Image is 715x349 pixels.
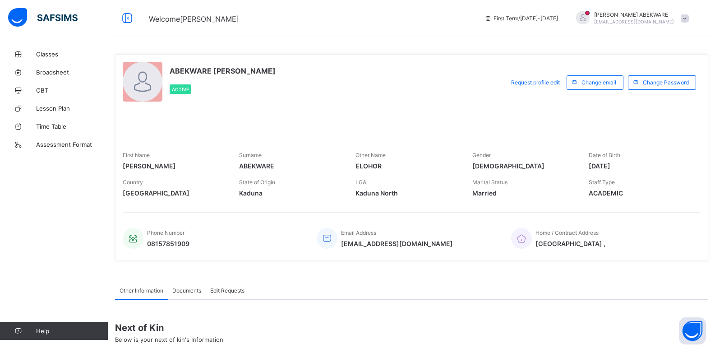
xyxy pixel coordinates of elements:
[36,123,108,130] span: Time Table
[36,51,108,58] span: Classes
[123,152,150,158] span: First Name
[679,317,706,344] button: Open asap
[36,87,108,94] span: CBT
[115,336,223,343] span: Below is your next of kin's Information
[123,179,143,186] span: Country
[535,240,605,247] span: [GEOGRAPHIC_DATA] ,
[149,14,239,23] span: Welcome [PERSON_NAME]
[36,105,108,112] span: Lesson Plan
[594,19,674,24] span: [EMAIL_ADDRESS][DOMAIN_NAME]
[210,287,244,294] span: Edit Requests
[355,152,386,158] span: Other Name
[589,152,620,158] span: Date of Birth
[239,162,342,170] span: ABEKWARE
[643,79,689,86] span: Change Password
[239,152,262,158] span: Surname
[589,162,692,170] span: [DATE]
[472,152,491,158] span: Gender
[170,66,276,75] span: ABEKWARE [PERSON_NAME]
[147,240,189,247] span: 08157851909
[567,11,693,26] div: MARYABEKWARE
[341,229,376,236] span: Email Address
[341,240,453,247] span: [EMAIL_ADDRESS][DOMAIN_NAME]
[511,79,560,86] span: Request profile edit
[355,189,458,197] span: Kaduna North
[36,327,108,335] span: Help
[472,189,575,197] span: Married
[36,141,108,148] span: Assessment Format
[239,179,275,186] span: State of Origin
[472,179,507,186] span: Marital Status
[355,162,458,170] span: ELOHOR
[123,189,226,197] span: [GEOGRAPHIC_DATA]
[239,189,342,197] span: Kaduna
[123,162,226,170] span: [PERSON_NAME]
[120,287,163,294] span: Other Information
[172,287,201,294] span: Documents
[472,162,575,170] span: [DEMOGRAPHIC_DATA]
[589,189,692,197] span: ACADEMIC
[484,15,558,22] span: session/term information
[535,229,599,236] span: Home / Contract Address
[172,87,189,92] span: Active
[581,79,616,86] span: Change email
[147,229,185,236] span: Phone Number
[355,179,366,186] span: LGA
[8,8,78,27] img: safsims
[589,179,615,186] span: Staff Type
[594,11,674,18] span: [PERSON_NAME] ABEKWARE
[36,69,108,76] span: Broadsheet
[115,322,708,333] span: Next of Kin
